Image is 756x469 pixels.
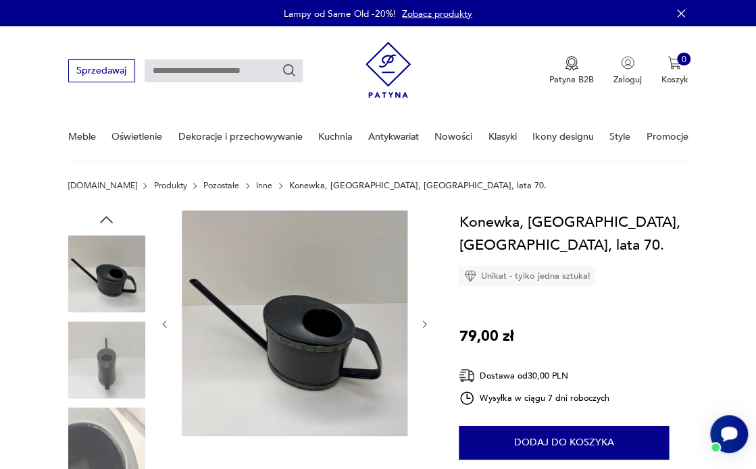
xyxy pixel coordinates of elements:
a: Inne [256,181,272,190]
p: Koszyk [661,74,688,86]
img: Patyna - sklep z meblami i dekoracjami vintage [366,37,411,103]
a: Sprzedawaj [68,67,135,76]
button: Patyna B2B [549,56,594,86]
img: Ikonka użytkownika [621,56,634,70]
div: Dostawa od 30,00 PLN [459,367,609,384]
a: Ikony designu [532,113,593,160]
p: Zaloguj [613,74,642,86]
a: Kuchnia [318,113,352,160]
a: Zobacz produkty [402,7,472,20]
img: Ikona diamentu [464,270,476,282]
a: Pozostałe [203,181,239,190]
a: Style [609,113,630,160]
a: Produkty [153,181,186,190]
p: Patyna B2B [549,74,594,86]
button: 0Koszyk [661,56,688,86]
p: Konewka, [GEOGRAPHIC_DATA], [GEOGRAPHIC_DATA], lata 70. [289,181,547,190]
a: Dekoracje i przechowywanie [178,113,303,160]
button: Szukaj [282,63,297,78]
img: Ikona medalu [565,56,578,71]
img: Ikona koszyka [667,56,681,70]
p: Lampy od Same Old -20%! [284,7,396,20]
img: Zdjęcie produktu Konewka, Emsa, Niemcy, lata 70. [68,321,145,398]
a: [DOMAIN_NAME] [68,181,137,190]
button: Dodaj do koszyka [459,426,669,460]
a: Nowości [434,113,472,160]
img: Ikona dostawy [459,367,475,384]
div: Unikat - tylko jedna sztuka! [459,266,595,286]
a: Klasyki [488,113,517,160]
iframe: Smartsupp widget button [710,415,748,453]
button: Zaloguj [613,56,642,86]
a: Ikona medaluPatyna B2B [549,56,594,86]
p: 79,00 zł [459,325,513,348]
a: Oświetlenie [111,113,162,160]
div: 0 [677,53,690,66]
div: Wysyłka w ciągu 7 dni roboczych [459,390,609,406]
h1: Konewka, [GEOGRAPHIC_DATA], [GEOGRAPHIC_DATA], lata 70. [459,211,707,256]
a: Meble [68,113,96,160]
img: Zdjęcie produktu Konewka, Emsa, Niemcy, lata 70. [68,236,145,312]
button: Sprzedawaj [68,59,135,82]
a: Antykwariat [368,113,419,160]
a: Promocje [646,113,688,160]
img: Zdjęcie produktu Konewka, Emsa, Niemcy, lata 70. [182,211,407,436]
